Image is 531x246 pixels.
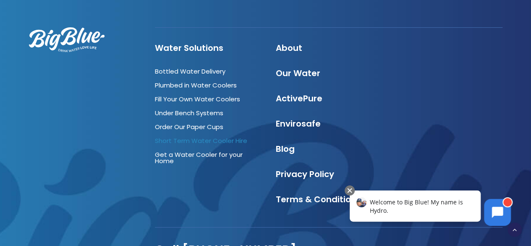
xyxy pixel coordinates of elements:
a: Short Term Water Cooler Hire [155,136,247,145]
a: Our Water [276,67,320,79]
a: About [276,42,302,54]
a: ActivePure [276,93,322,104]
a: Under Bench Systems [155,108,223,117]
a: Plumbed in Water Coolers [155,81,237,90]
a: Envirosafe [276,118,321,130]
iframe: Chatbot [341,184,519,234]
a: Fill Your Own Water Coolers [155,95,240,103]
a: Bottled Water Delivery [155,67,225,76]
a: Terms & Conditions [276,193,361,205]
a: Privacy Policy [276,168,334,180]
a: Order Our Paper Cups [155,122,223,131]
h4: Water Solutions [155,43,261,53]
a: Get a Water Cooler for your Home [155,150,243,165]
a: Blog [276,143,295,155]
